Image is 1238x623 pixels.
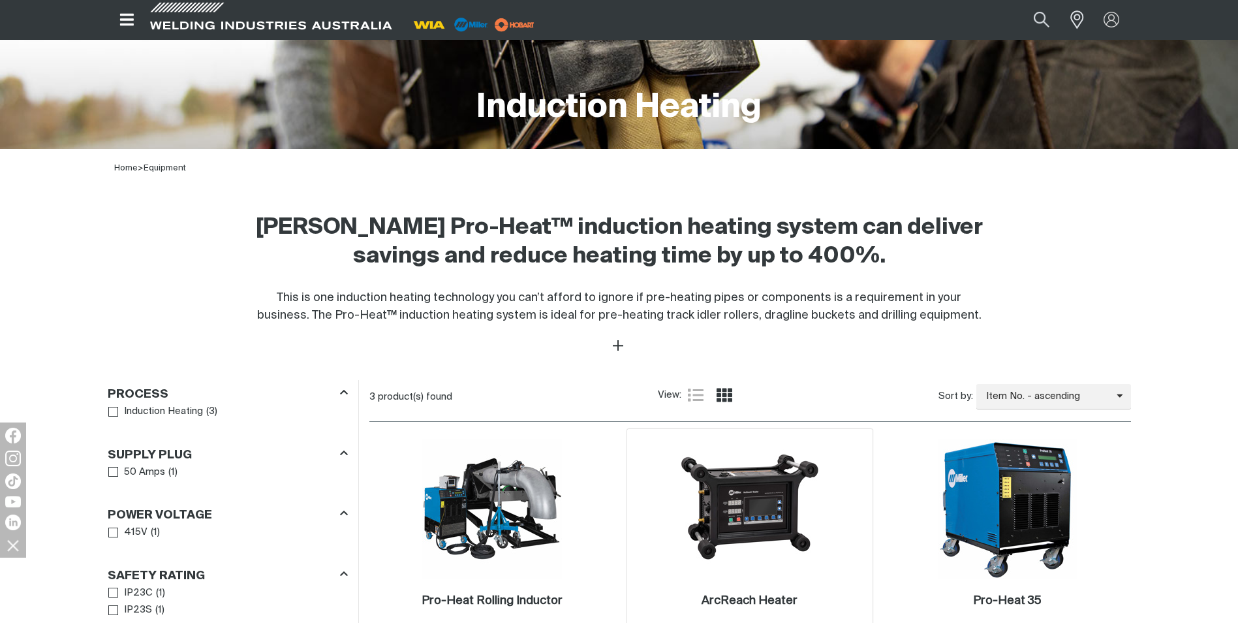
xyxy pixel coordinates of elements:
a: Pro-Heat Rolling Inductor [422,594,563,609]
span: product(s) found [378,392,452,402]
a: Pro-Heat 35 [973,594,1042,609]
h2: [PERSON_NAME] Pro-Heat™ induction heating system can deliver savings and reduce heating time by u... [251,214,987,271]
img: hide socials [2,534,24,556]
h1: Induction Heating [476,87,762,129]
img: YouTube [5,496,21,507]
div: Process [108,385,348,402]
a: Equipment [144,164,186,172]
div: Supply Plug [108,445,348,463]
span: ( 1 ) [156,586,165,601]
span: Item No. - ascending [976,389,1117,404]
img: LinkedIn [5,515,21,530]
span: This is one induction heating technology you can’t afford to ignore if pre-heating pipes or compo... [257,292,982,321]
div: Safety Rating [108,566,348,584]
a: miller [491,20,538,29]
img: Pro-Heat Rolling Inductor [422,439,562,579]
span: 415V [124,525,147,540]
span: Sort by: [938,389,973,404]
ul: Process [108,403,347,421]
h2: ArcReach Heater [702,595,797,607]
img: Pro-Heat 35 [938,439,1077,579]
img: miller [491,15,538,35]
button: Search products [1019,5,1064,35]
a: 415V [108,524,148,541]
img: Facebook [5,428,21,443]
span: ( 1 ) [155,603,164,618]
ul: Power Voltage [108,524,347,541]
div: Power Voltage [108,506,348,524]
a: Home [114,164,138,172]
span: View: [658,388,681,403]
img: TikTok [5,473,21,489]
img: Instagram [5,451,21,466]
ul: Supply Plug [108,464,347,481]
section: Product list controls [369,380,1131,413]
a: ArcReach Heater [702,594,797,609]
div: 3 [369,391,658,404]
ul: Safety Rating [108,584,347,619]
input: Product name or item number... [1002,5,1063,35]
a: IP23C [108,584,153,602]
a: IP23S [108,601,153,619]
a: List view [688,387,704,403]
span: > [138,164,144,172]
h3: Process [108,387,168,402]
span: 50 Amps [124,465,165,480]
span: IP23S [124,603,152,618]
span: ( 3 ) [206,404,217,419]
h3: Safety Rating [108,569,205,584]
span: IP23C [124,586,153,601]
span: Induction Heating [124,404,203,419]
a: Induction Heating [108,403,204,421]
a: 50 Amps [108,464,166,481]
h2: Pro-Heat Rolling Inductor [422,595,563,607]
h2: Pro-Heat 35 [973,595,1042,607]
h3: Power Voltage [108,508,212,523]
h3: Supply Plug [108,448,192,463]
span: ( 1 ) [168,465,178,480]
span: ( 1 ) [151,525,160,540]
img: ArcReach Heater [680,439,820,579]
